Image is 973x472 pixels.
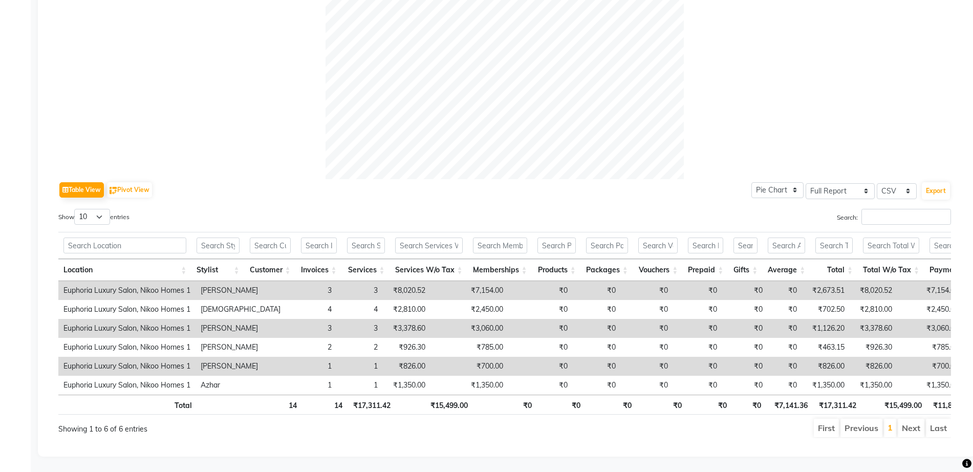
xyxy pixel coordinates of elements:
[897,338,964,357] td: ₹785.00
[196,338,286,357] td: [PERSON_NAME]
[337,357,383,376] td: 1
[383,376,430,395] td: ₹1,350.00
[922,182,950,200] button: Export
[58,338,196,357] td: Euphoria Luxury Salon, Nikoo Homes 1
[850,319,897,338] td: ₹3,378.60
[573,376,621,395] td: ₹0
[581,259,633,281] th: Packages: activate to sort column ascending
[191,259,244,281] th: Stylist: activate to sort column ascending
[302,395,348,415] th: 14
[763,259,810,281] th: Average: activate to sort column ascending
[897,376,964,395] td: ₹1,350.00
[473,238,527,253] input: Search Memberships
[861,395,927,415] th: ₹15,499.00
[732,395,766,415] th: ₹0
[196,376,286,395] td: Azhar
[586,395,637,415] th: ₹0
[537,238,576,253] input: Search Products
[196,319,286,338] td: [PERSON_NAME]
[897,357,964,376] td: ₹700.00
[768,319,802,338] td: ₹0
[296,259,342,281] th: Invoices: activate to sort column ascending
[337,319,383,338] td: 3
[673,319,722,338] td: ₹0
[508,319,573,338] td: ₹0
[586,238,628,253] input: Search Packages
[197,238,239,253] input: Search Stylist
[638,238,678,253] input: Search Vouchers
[196,357,286,376] td: [PERSON_NAME]
[802,338,850,357] td: ₹463.15
[508,300,573,319] td: ₹0
[110,187,117,195] img: pivot.png
[573,319,621,338] td: ₹0
[59,182,104,198] button: Table View
[383,338,430,357] td: ₹926.30
[802,357,850,376] td: ₹826.00
[802,376,850,395] td: ₹1,350.00
[396,395,472,415] th: ₹15,499.00
[673,281,722,300] td: ₹0
[245,259,296,281] th: Customer: activate to sort column ascending
[768,281,802,300] td: ₹0
[722,338,768,357] td: ₹0
[337,376,383,395] td: 1
[768,376,802,395] td: ₹0
[573,281,621,300] td: ₹0
[58,259,191,281] th: Location: activate to sort column ascending
[768,338,802,357] td: ₹0
[929,238,968,253] input: Search Payment
[251,395,302,415] th: 14
[430,376,508,395] td: ₹1,350.00
[813,395,861,415] th: ₹17,311.42
[74,209,110,225] select: Showentries
[250,238,291,253] input: Search Customer
[430,300,508,319] td: ₹2,450.00
[286,281,337,300] td: 3
[473,395,537,415] th: ₹0
[58,209,129,225] label: Show entries
[768,300,802,319] td: ₹0
[286,300,337,319] td: 4
[728,259,763,281] th: Gifts: activate to sort column ascending
[58,418,421,435] div: Showing 1 to 6 of 6 entries
[573,338,621,357] td: ₹0
[621,281,673,300] td: ₹0
[673,357,722,376] td: ₹0
[722,281,768,300] td: ₹0
[897,319,964,338] td: ₹3,060.00
[837,209,951,225] label: Search:
[63,238,186,253] input: Search Location
[673,376,722,395] td: ₹0
[850,338,897,357] td: ₹926.30
[850,281,897,300] td: ₹8,020.52
[337,300,383,319] td: 4
[196,281,286,300] td: [PERSON_NAME]
[347,238,385,253] input: Search Services
[815,238,853,253] input: Search Total
[508,357,573,376] td: ₹0
[722,319,768,338] td: ₹0
[508,281,573,300] td: ₹0
[850,357,897,376] td: ₹826.00
[722,357,768,376] td: ₹0
[766,395,813,415] th: ₹7,141.36
[802,281,850,300] td: ₹2,673.51
[58,300,196,319] td: Euphoria Luxury Salon, Nikoo Homes 1
[337,338,383,357] td: 2
[58,395,197,415] th: Total
[673,300,722,319] td: ₹0
[342,259,390,281] th: Services: activate to sort column ascending
[430,319,508,338] td: ₹3,060.00
[621,376,673,395] td: ₹0
[348,395,396,415] th: ₹17,311.42
[430,338,508,357] td: ₹785.00
[383,319,430,338] td: ₹3,378.60
[286,319,337,338] td: 3
[688,238,723,253] input: Search Prepaid
[286,338,337,357] td: 2
[897,281,964,300] td: ₹7,154.00
[430,357,508,376] td: ₹700.00
[897,300,964,319] td: ₹2,450.00
[383,281,430,300] td: ₹8,020.52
